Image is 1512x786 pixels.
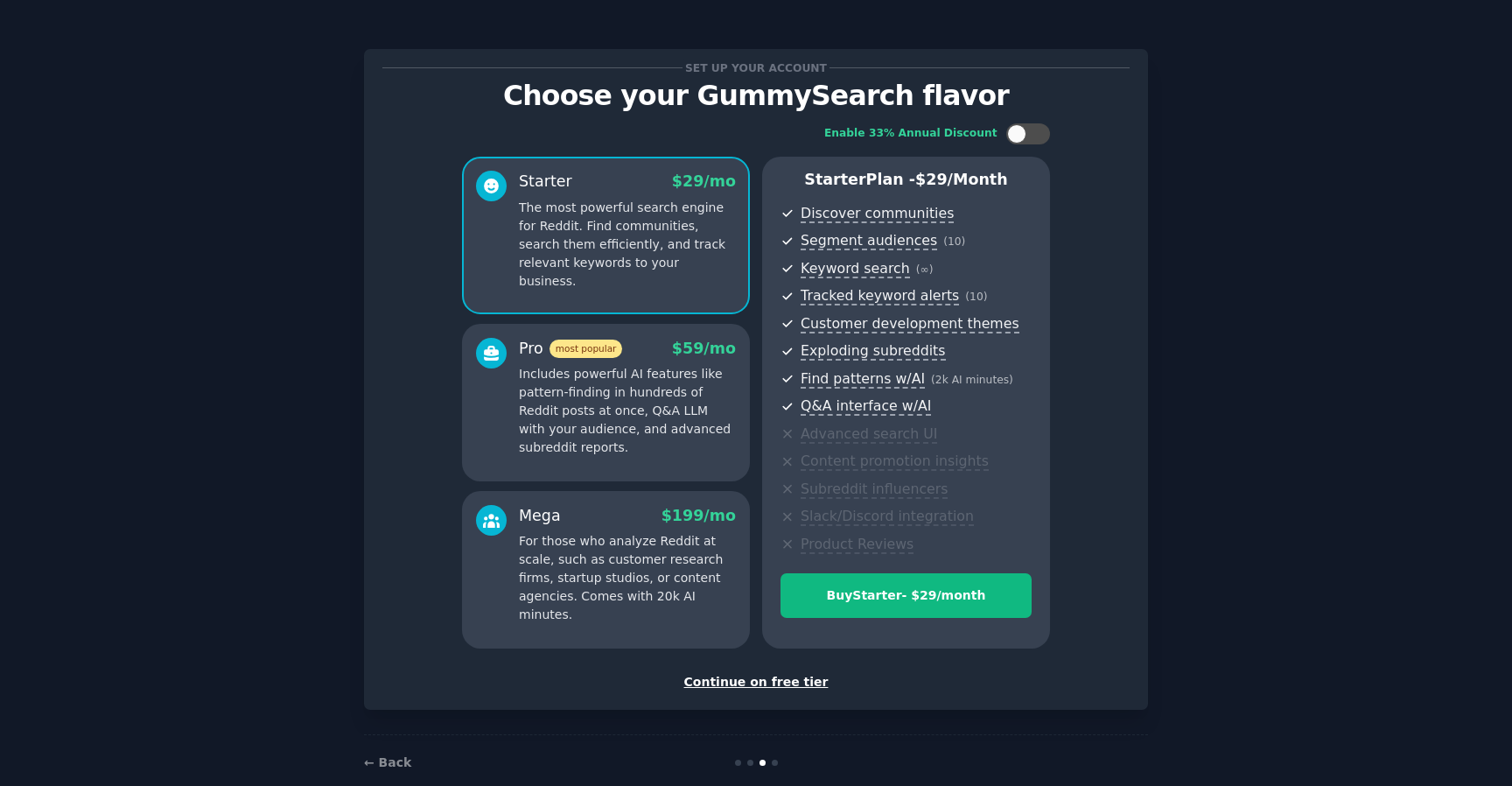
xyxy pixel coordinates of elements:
button: BuyStarter- $29/month [780,573,1032,618]
span: $ 199 /mo [661,507,736,524]
span: ( 2k AI minutes ) [931,374,1013,386]
div: Pro [519,338,622,360]
div: Buy Starter - $ 29 /month [781,586,1031,605]
p: Includes powerful AI features like pattern-finding in hundreds of Reddit posts at once, Q&A LLM w... [519,365,736,457]
span: Product Reviews [801,536,913,554]
span: ( 10 ) [965,291,987,303]
span: Tracked keyword alerts [801,287,959,305]
p: Choose your GummySearch flavor [382,81,1130,111]
span: ( ∞ ) [916,263,934,276]
span: Customer development themes [801,315,1019,333]
span: Discover communities [801,205,954,223]
span: ( 10 ) [943,235,965,248]
span: Content promotion insights [801,453,989,471]
span: Keyword search [801,260,910,278]
span: $ 29 /mo [672,172,736,190]
p: Starter Plan - [780,169,1032,191]
span: most popular [549,340,623,358]
p: For those who analyze Reddit at scale, such as customer research firms, startup studios, or conte... [519,532,736,624]
span: Segment audiences [801,232,937,250]
span: Subreddit influencers [801,481,948,499]
a: ← Back [364,755,411,769]
p: The most powerful search engine for Reddit. Find communities, search them efficiently, and track ... [519,199,736,291]
span: Set up your account [682,59,830,77]
span: $ 29 /month [915,171,1008,188]
div: Mega [519,505,561,527]
div: Continue on free tier [382,673,1130,691]
div: Enable 33% Annual Discount [824,126,997,142]
span: Slack/Discord integration [801,508,974,526]
span: Exploding subreddits [801,342,945,361]
div: Starter [519,171,572,193]
span: Find patterns w/AI [801,370,925,389]
span: Advanced search UI [801,425,937,444]
span: Q&A interface w/AI [801,397,931,416]
span: $ 59 /mo [672,340,736,357]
